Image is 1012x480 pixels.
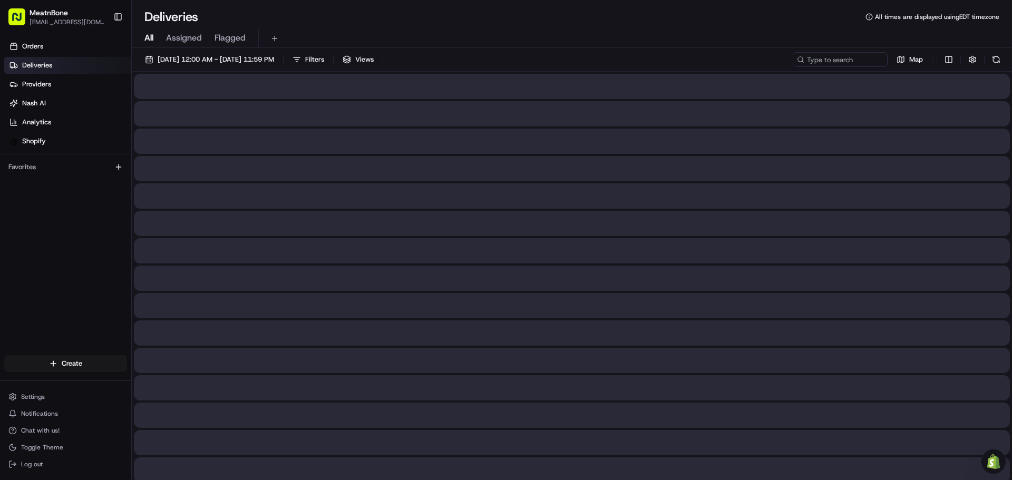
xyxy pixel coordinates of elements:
span: Toggle Theme [21,443,63,452]
span: Shopify [22,136,46,146]
span: [DATE] 12:00 AM - [DATE] 11:59 PM [158,55,274,64]
a: Analytics [4,114,131,131]
span: Assigned [166,32,202,44]
span: Analytics [22,117,51,127]
span: All times are displayed using EDT timezone [875,13,999,21]
h1: Deliveries [144,8,198,25]
span: Filters [305,55,324,64]
span: Log out [21,460,43,468]
button: MeatnBone [30,7,68,18]
span: Flagged [215,32,246,44]
button: Map [892,52,928,67]
button: Toggle Theme [4,440,127,455]
button: Create [4,355,127,372]
span: All [144,32,153,44]
button: Views [338,52,378,67]
span: Providers [22,80,51,89]
span: Deliveries [22,61,52,70]
button: [DATE] 12:00 AM - [DATE] 11:59 PM [140,52,279,67]
span: Nash AI [22,99,46,108]
img: Shopify logo [9,137,18,145]
button: MeatnBone[EMAIL_ADDRESS][DOMAIN_NAME] [4,4,109,30]
button: Filters [288,52,329,67]
a: Providers [4,76,131,93]
a: Shopify [4,133,131,150]
button: Settings [4,389,127,404]
div: Favorites [4,159,127,175]
span: Chat with us! [21,426,60,435]
span: Settings [21,393,45,401]
span: Create [62,359,82,368]
span: Views [355,55,374,64]
span: Notifications [21,409,58,418]
span: Orders [22,42,43,51]
span: Map [909,55,923,64]
a: Nash AI [4,95,131,112]
button: Refresh [989,52,1004,67]
a: Deliveries [4,57,131,74]
button: Chat with us! [4,423,127,438]
button: [EMAIL_ADDRESS][DOMAIN_NAME] [30,18,105,26]
a: Orders [4,38,131,55]
button: Log out [4,457,127,472]
input: Type to search [793,52,888,67]
button: Notifications [4,406,127,421]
